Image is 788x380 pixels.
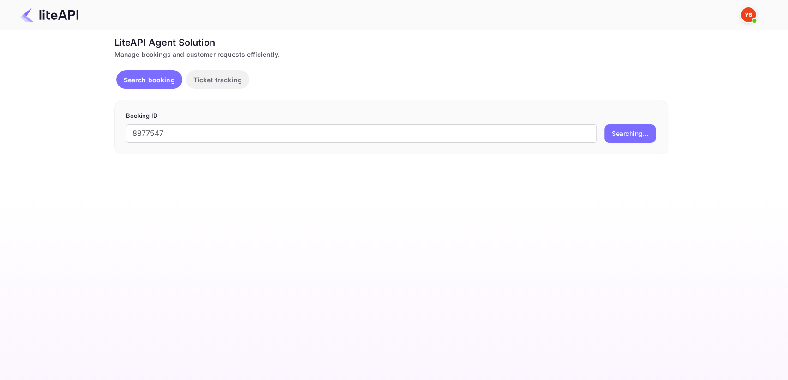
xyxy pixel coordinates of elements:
p: Booking ID [126,111,657,121]
button: Searching... [604,124,656,143]
div: Manage bookings and customer requests efficiently. [114,49,668,59]
div: LiteAPI Agent Solution [114,36,668,49]
p: Ticket tracking [193,75,242,85]
p: Search booking [124,75,175,85]
input: Enter Booking ID (e.g., 63782194) [126,124,597,143]
img: Yandex Support [741,7,756,22]
img: LiteAPI Logo [20,7,78,22]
